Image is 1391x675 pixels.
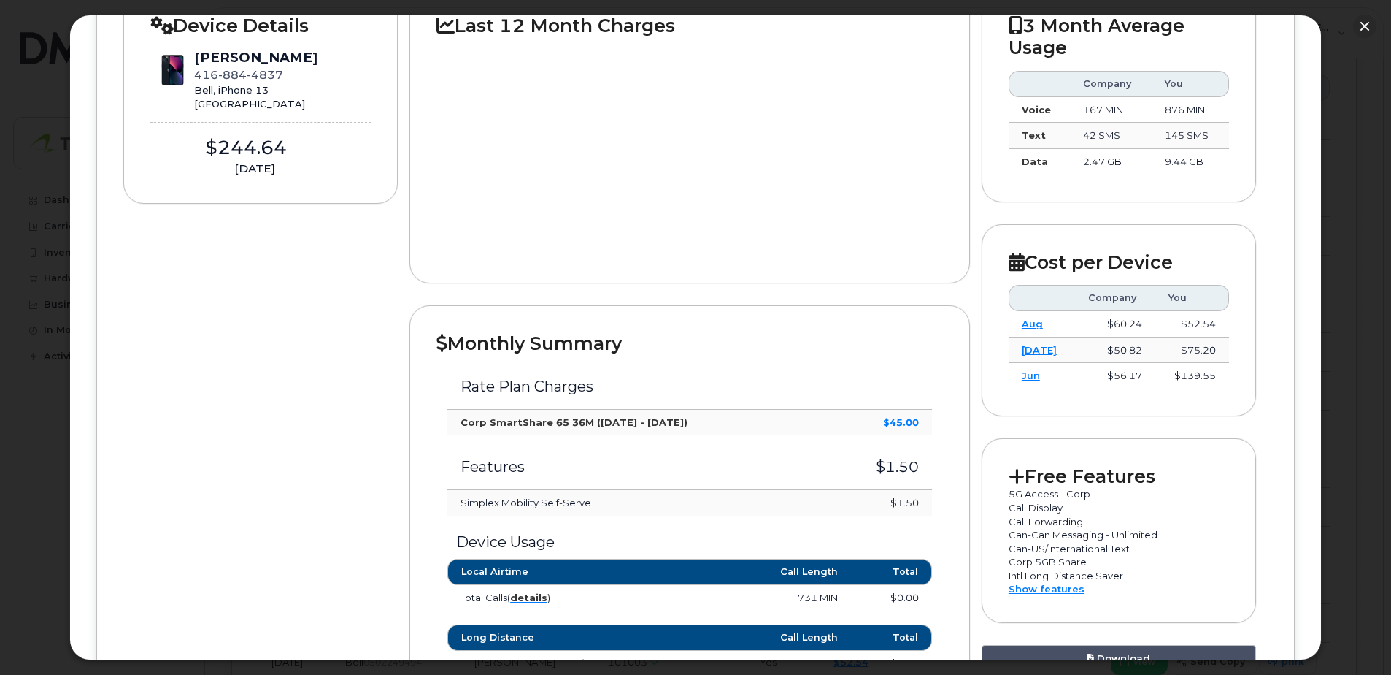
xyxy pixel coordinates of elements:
th: Total [851,559,932,585]
strong: Text [1022,129,1046,141]
td: Simplex Mobility Self-Serve [447,490,828,516]
td: $75.20 [1155,337,1229,364]
a: Aug [1022,318,1043,329]
td: $1.50 [828,490,932,516]
td: $0.00 [851,585,932,611]
th: You [1155,285,1229,311]
a: Jun [1022,370,1040,381]
th: Company [1070,71,1152,97]
th: Long Distance [447,625,650,651]
strong: Corp SmartShare 65 36M ([DATE] - [DATE]) [461,416,687,428]
td: Total Calls [447,585,650,611]
p: Call Forwarding [1009,515,1229,529]
th: Company [1075,285,1155,311]
p: Corp 5GB Share [1009,555,1229,569]
td: $60.24 [1075,311,1155,337]
h3: $1.50 [841,459,919,475]
th: Local Airtime [447,559,650,585]
a: Show features [1009,583,1084,595]
td: 167 MIN [1070,97,1152,123]
h2: Cost per Device [1009,251,1229,273]
h3: Features [461,459,814,475]
strong: Data [1022,156,1048,167]
p: Can-US/International Text [1009,542,1229,556]
a: [DATE] [1022,344,1057,356]
a: Download [982,645,1256,672]
strong: $45.00 [883,416,919,428]
td: $139.55 [1155,363,1229,389]
h3: Rate Plan Charges [461,378,919,394]
td: 9.44 GB [1152,149,1229,175]
span: 4837 [247,68,283,82]
td: $50.82 [1075,337,1155,364]
th: You [1152,71,1229,97]
h2: Free Features [1009,465,1229,487]
a: details [556,657,593,669]
div: [DATE] [150,161,359,177]
th: Call Length [650,559,852,585]
td: 145 SMS [1152,123,1229,149]
h2: Monthly Summary [436,332,943,354]
span: ( ) [507,592,550,603]
td: $56.17 [1075,363,1155,389]
td: 2.47 GB [1070,149,1152,175]
td: 42 SMS [1070,123,1152,149]
p: 5G Access - Corp [1009,487,1229,501]
th: Call Length [650,625,852,651]
span: ( ) [553,657,596,669]
div: Bell, iPhone 13 [GEOGRAPHIC_DATA] [194,83,317,110]
a: details [510,592,547,603]
p: Can-Can Messaging - Unlimited [1009,528,1229,542]
th: Total [851,625,932,651]
td: 731 MIN [650,585,852,611]
div: $244.64 [150,134,342,161]
span: 416 [194,68,283,82]
h3: Device Usage [447,534,932,550]
p: Call Display [1009,501,1229,515]
p: Intl Long Distance Saver [1009,569,1229,583]
td: 876 MIN [1152,97,1229,123]
strong: Voice [1022,104,1051,115]
td: $52.54 [1155,311,1229,337]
